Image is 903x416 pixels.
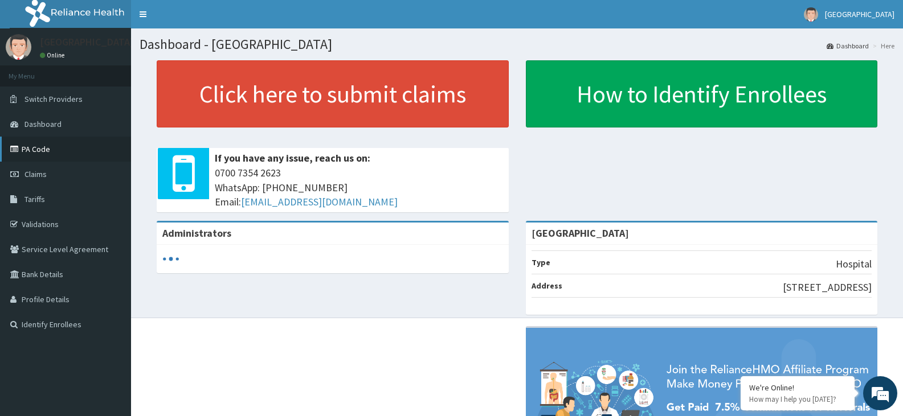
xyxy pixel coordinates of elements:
span: Claims [24,169,47,179]
a: Dashboard [827,41,869,51]
p: How may I help you today? [749,394,846,404]
img: User Image [804,7,818,22]
span: 0700 7354 2623 WhatsApp: [PHONE_NUMBER] Email: [215,166,503,209]
b: If you have any issue, reach us on: [215,151,370,164]
p: Hospital [836,257,872,271]
b: Type [532,257,550,267]
img: User Image [6,34,31,60]
h1: Dashboard - [GEOGRAPHIC_DATA] [140,37,894,52]
span: Switch Providers [24,94,83,104]
div: We're Online! [749,382,846,393]
svg: audio-loading [162,250,179,267]
li: Here [870,41,894,51]
b: Administrators [162,226,231,240]
strong: [GEOGRAPHIC_DATA] [532,226,629,240]
span: Dashboard [24,119,62,129]
p: [GEOGRAPHIC_DATA] [40,37,134,47]
a: Click here to submit claims [157,60,509,127]
a: [EMAIL_ADDRESS][DOMAIN_NAME] [241,195,398,208]
p: [STREET_ADDRESS] [783,280,872,295]
span: Tariffs [24,194,45,204]
a: How to Identify Enrollees [526,60,878,127]
a: Online [40,51,67,59]
span: [GEOGRAPHIC_DATA] [825,9,894,19]
b: Address [532,281,562,291]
